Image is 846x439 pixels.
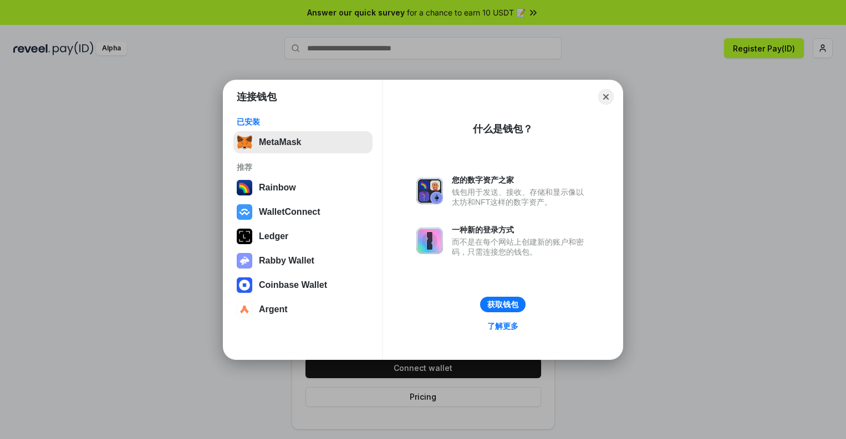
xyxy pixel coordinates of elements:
img: svg+xml,%3Csvg%20xmlns%3D%22http%3A%2F%2Fwww.w3.org%2F2000%2Fsvg%22%20fill%3D%22none%22%20viewBox... [416,178,443,204]
img: svg+xml,%3Csvg%20width%3D%2228%22%20height%3D%2228%22%20viewBox%3D%220%200%2028%2028%22%20fill%3D... [237,302,252,317]
button: Argent [233,298,373,321]
div: 您的数字资产之家 [452,175,589,185]
img: svg+xml,%3Csvg%20width%3D%22120%22%20height%3D%22120%22%20viewBox%3D%220%200%20120%20120%22%20fil... [237,180,252,195]
img: svg+xml,%3Csvg%20xmlns%3D%22http%3A%2F%2Fwww.w3.org%2F2000%2Fsvg%22%20fill%3D%22none%22%20viewBox... [237,253,252,268]
img: svg+xml,%3Csvg%20fill%3D%22none%22%20height%3D%2233%22%20viewBox%3D%220%200%2035%2033%22%20width%... [237,135,252,150]
div: Rainbow [259,183,296,193]
button: Coinbase Wallet [233,274,373,296]
button: Rabby Wallet [233,250,373,272]
div: Rabby Wallet [259,256,314,266]
div: 钱包用于发送、接收、存储和显示像以太坊和NFT这样的数字资产。 [452,187,589,207]
div: 推荐 [237,162,369,172]
div: Ledger [259,231,288,241]
div: 已安装 [237,117,369,127]
div: 而不是在每个网站上创建新的账户和密码，只需连接您的钱包。 [452,237,589,257]
div: Argent [259,304,288,314]
img: svg+xml,%3Csvg%20xmlns%3D%22http%3A%2F%2Fwww.w3.org%2F2000%2Fsvg%22%20fill%3D%22none%22%20viewBox... [416,228,443,254]
button: WalletConnect [233,201,373,223]
button: 获取钱包 [480,297,526,312]
img: svg+xml,%3Csvg%20width%3D%2228%22%20height%3D%2228%22%20viewBox%3D%220%200%2028%2028%22%20fill%3D... [237,277,252,293]
div: 获取钱包 [487,299,518,309]
button: Rainbow [233,177,373,199]
div: WalletConnect [259,207,320,217]
button: Ledger [233,225,373,247]
div: 一种新的登录方式 [452,225,589,235]
h1: 连接钱包 [237,90,277,104]
div: MetaMask [259,137,301,147]
img: svg+xml,%3Csvg%20xmlns%3D%22http%3A%2F%2Fwww.w3.org%2F2000%2Fsvg%22%20width%3D%2228%22%20height%3... [237,229,252,244]
div: Coinbase Wallet [259,280,327,290]
button: Close [598,89,614,105]
img: svg+xml,%3Csvg%20width%3D%2228%22%20height%3D%2228%22%20viewBox%3D%220%200%2028%2028%22%20fill%3D... [237,204,252,220]
div: 了解更多 [487,321,518,331]
button: MetaMask [233,131,373,153]
a: 了解更多 [481,319,525,333]
div: 什么是钱包？ [473,122,533,136]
